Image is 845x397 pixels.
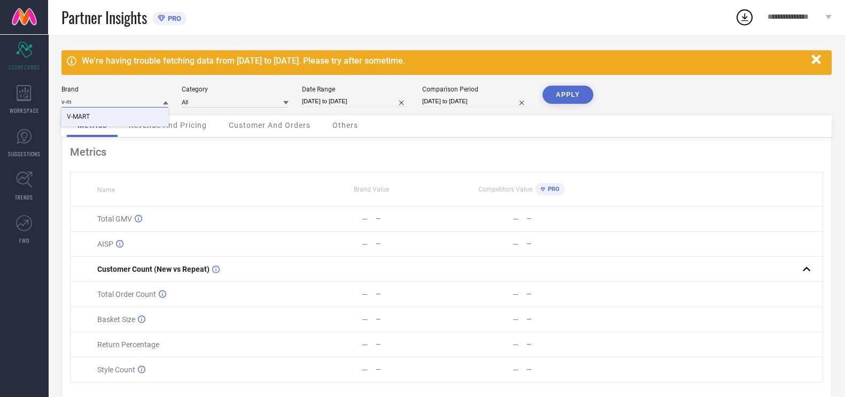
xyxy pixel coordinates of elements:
div: Category [182,86,289,93]
input: Select date range [302,96,409,107]
span: Total GMV [97,215,132,223]
input: Select comparison period [422,96,529,107]
div: — [526,316,596,323]
div: — [526,291,596,298]
div: — [526,366,596,373]
span: V-MART [67,113,90,120]
div: — [362,215,368,223]
div: — [376,291,446,298]
div: — [362,240,368,248]
div: — [526,215,596,223]
div: — [513,215,518,223]
span: Brand Value [354,186,389,193]
div: — [513,315,518,324]
span: PRO [165,14,181,22]
div: — [376,341,446,348]
span: WORKSPACE [10,106,39,114]
div: We're having trouble fetching data from [DATE] to [DATE]. Please try after sometime. [82,56,806,66]
span: Return Percentage [97,340,159,349]
div: Brand [61,86,168,93]
div: Comparison Period [422,86,529,93]
span: FWD [19,236,29,245]
div: — [376,215,446,223]
div: — [513,290,518,299]
span: Name [97,186,115,194]
div: — [526,240,596,248]
span: Partner Insights [61,6,147,28]
div: — [362,340,368,349]
div: Open download list [735,7,754,27]
span: Others [332,121,358,129]
span: SUGGESTIONS [8,150,41,158]
span: Style Count [97,365,135,374]
span: SCORECARDS [9,63,40,71]
div: Date Range [302,86,409,93]
div: — [362,365,368,374]
div: V-MART [61,108,168,126]
div: — [513,365,518,374]
div: — [513,240,518,248]
div: — [513,340,518,349]
div: Metrics [70,146,823,158]
div: — [526,341,596,348]
div: — [376,240,446,248]
span: Customer And Orders [229,121,311,129]
div: — [376,366,446,373]
button: APPLY [542,86,593,104]
span: Customer Count (New vs Repeat) [97,265,210,273]
span: Basket Size [97,315,135,324]
span: Total Order Count [97,290,156,299]
div: — [376,316,446,323]
span: TRENDS [15,193,33,201]
span: PRO [545,186,560,193]
div: — [362,290,368,299]
span: AISP [97,240,113,248]
span: Competitors Value [478,186,532,193]
div: — [362,315,368,324]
